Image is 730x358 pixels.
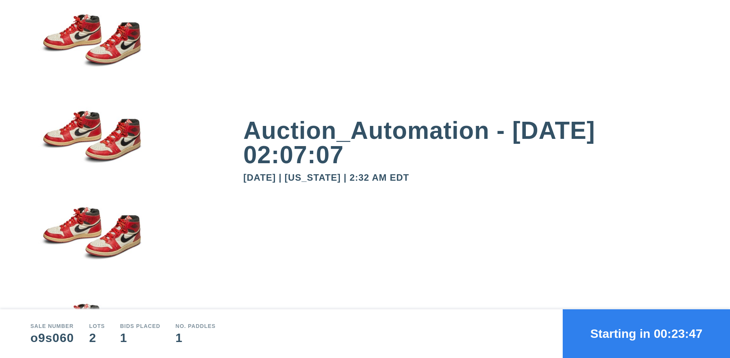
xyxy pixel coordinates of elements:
div: 1 [120,332,160,344]
div: Sale number [30,323,74,329]
div: Lots [89,323,105,329]
div: No. Paddles [176,323,216,329]
div: o9s060 [30,332,74,344]
img: small [30,97,152,193]
button: Starting in 00:23:47 [563,309,730,358]
div: 2 [89,332,105,344]
div: Auction_Automation - [DATE] 02:07:07 [243,118,700,167]
div: 1 [176,332,216,344]
div: Bids Placed [120,323,160,329]
div: [DATE] | [US_STATE] | 2:32 AM EDT [243,173,700,182]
